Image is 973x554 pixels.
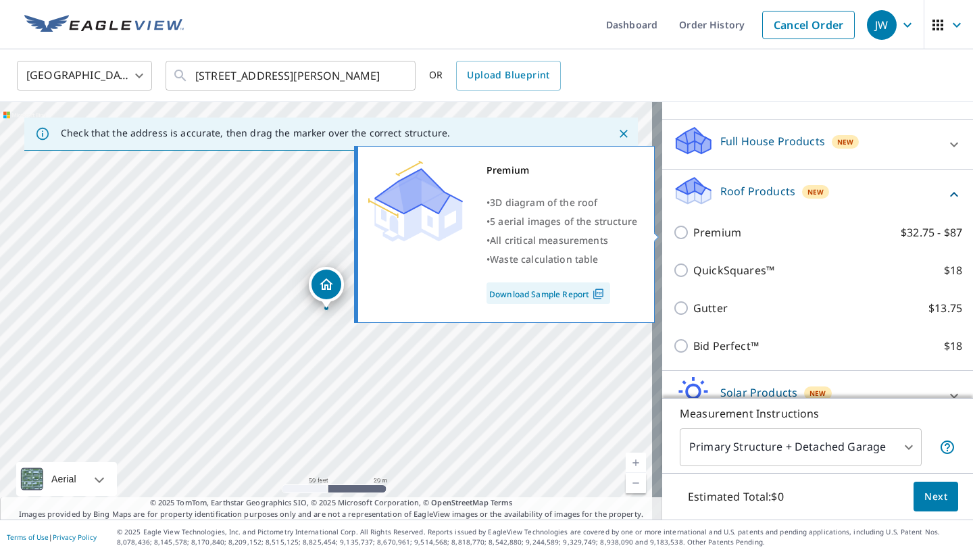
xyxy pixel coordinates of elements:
a: Cancel Order [762,11,855,39]
span: New [809,388,826,399]
img: Pdf Icon [589,288,607,300]
div: JW [867,10,897,40]
span: All critical measurements [490,234,608,247]
div: Dropped pin, building 1, Residential property, 4671 W Cardinal Pt Trafalgar, IN 46181 [309,267,344,309]
p: $32.75 - $87 [901,224,962,241]
span: New [837,136,853,147]
p: $18 [944,262,962,278]
a: OpenStreetMap [431,497,488,507]
p: © 2025 Eagle View Technologies, Inc. and Pictometry International Corp. All Rights Reserved. Repo... [117,527,966,547]
div: Solar ProductsNew [673,376,962,415]
span: Upload Blueprint [467,67,549,84]
img: EV Logo [24,15,184,35]
div: • [487,250,637,269]
div: OR [429,61,561,91]
span: 3D diagram of the roof [490,196,597,209]
p: Estimated Total: $0 [677,482,795,511]
p: Premium [693,224,741,241]
div: Roof ProductsNew [673,175,962,213]
div: Aerial [16,462,117,496]
div: • [487,231,637,250]
span: Your report will include the primary structure and a detached garage if one exists. [939,439,955,455]
p: $13.75 [928,300,962,316]
p: QuickSquares™ [693,262,774,278]
span: Next [924,488,947,505]
span: New [807,186,824,197]
span: 5 aerial images of the structure [490,215,637,228]
div: [GEOGRAPHIC_DATA] [17,57,152,95]
div: Full House ProductsNew [673,125,962,163]
a: Upload Blueprint [456,61,560,91]
div: Primary Structure + Detached Garage [680,428,922,466]
img: Premium [368,161,463,242]
p: Gutter [693,300,728,316]
div: Premium [487,161,637,180]
p: Full House Products [720,133,825,149]
p: Bid Perfect™ [693,338,759,354]
a: Terms [491,497,513,507]
button: Close [615,125,632,143]
p: Measurement Instructions [680,405,955,422]
p: $18 [944,338,962,354]
p: | [7,533,97,541]
p: Solar Products [720,384,797,401]
a: Privacy Policy [53,532,97,542]
div: Aerial [47,462,80,496]
button: Next [914,482,958,512]
p: Roof Products [720,183,795,199]
input: Search by address or latitude-longitude [195,57,388,95]
a: Current Level 19, Zoom Out [626,473,646,493]
a: Terms of Use [7,532,49,542]
span: Waste calculation table [490,253,598,266]
a: Download Sample Report [487,282,610,304]
div: • [487,212,637,231]
span: © 2025 TomTom, Earthstar Geographics SIO, © 2025 Microsoft Corporation, © [150,497,513,509]
p: Check that the address is accurate, then drag the marker over the correct structure. [61,127,450,139]
a: Current Level 19, Zoom In [626,453,646,473]
div: • [487,193,637,212]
